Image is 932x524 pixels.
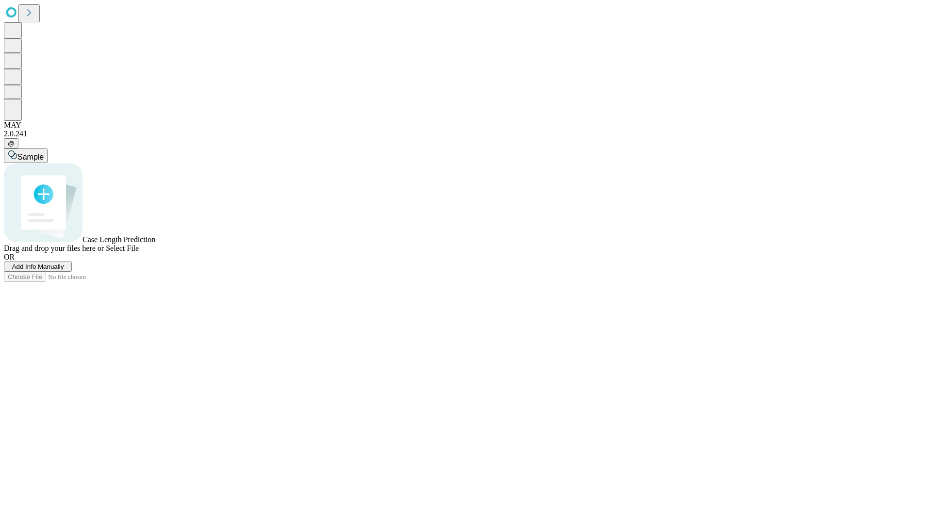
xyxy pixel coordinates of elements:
div: 2.0.241 [4,130,928,138]
span: @ [8,140,15,147]
button: Add Info Manually [4,262,72,272]
span: Sample [17,153,44,161]
span: OR [4,253,15,261]
span: Drag and drop your files here or [4,244,104,252]
span: Case Length Prediction [83,235,155,244]
button: @ [4,138,18,148]
div: MAY [4,121,928,130]
span: Select File [106,244,139,252]
span: Add Info Manually [12,263,64,270]
button: Sample [4,148,48,163]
